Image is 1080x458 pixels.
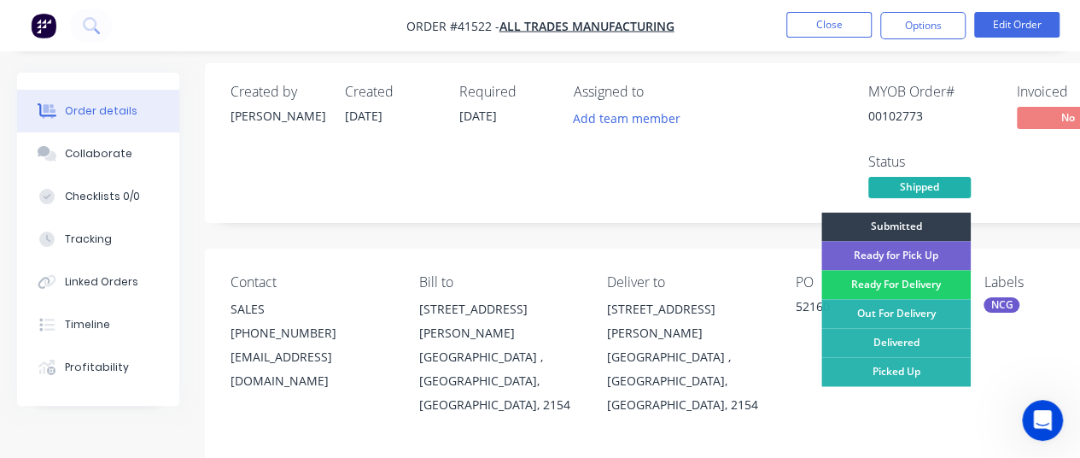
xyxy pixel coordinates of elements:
span: Order #41522 - [406,18,499,34]
button: Edit Order [974,12,1060,38]
div: Submitted [821,212,971,241]
span: [DATE] [459,108,497,124]
div: [PERSON_NAME] [231,107,324,125]
div: Status [868,154,996,170]
button: Checklists 0/0 [17,175,179,218]
button: Add team member [574,107,690,130]
button: Add team member [564,107,690,130]
div: Profitability [65,360,129,375]
div: Order details [65,103,137,119]
div: Required [459,84,553,100]
button: Order details [17,90,179,132]
div: Deliver to [607,274,768,291]
div: Tracking [65,232,112,247]
div: 00102773 [868,107,996,125]
button: Tracking [17,218,179,261]
div: [EMAIL_ADDRESS][DOMAIN_NAME] [231,345,392,393]
span: [DATE] [345,108,382,124]
div: NCG [984,297,1019,313]
div: [GEOGRAPHIC_DATA] , [GEOGRAPHIC_DATA], [GEOGRAPHIC_DATA], 2154 [607,345,768,417]
div: [STREET_ADDRESS][PERSON_NAME][GEOGRAPHIC_DATA] , [GEOGRAPHIC_DATA], [GEOGRAPHIC_DATA], 2154 [607,297,768,417]
div: [STREET_ADDRESS][PERSON_NAME][GEOGRAPHIC_DATA] , [GEOGRAPHIC_DATA], [GEOGRAPHIC_DATA], 2154 [419,297,581,417]
button: Timeline [17,303,179,346]
div: MYOB Order # [868,84,996,100]
iframe: Intercom live chat [1022,400,1063,441]
div: Created [345,84,439,100]
button: Profitability [17,346,179,389]
div: [STREET_ADDRESS][PERSON_NAME] [419,297,581,345]
div: [STREET_ADDRESS][PERSON_NAME] [607,297,768,345]
a: ALL TRADES MANUFACTURING [499,18,674,34]
button: Close [786,12,872,38]
div: Collaborate [65,146,132,161]
div: Ready for Pick Up [821,241,971,270]
button: Shipped [868,177,971,203]
img: Factory [31,13,56,38]
div: Contact [231,274,392,291]
button: Linked Orders [17,261,179,303]
div: [PHONE_NUMBER] [231,321,392,345]
div: Assigned to [574,84,744,100]
span: Shipped [868,177,971,198]
div: Checklists 0/0 [65,189,140,204]
div: PO [796,274,957,291]
div: Linked Orders [65,274,138,290]
div: Out For Delivery [821,299,971,328]
div: Ready For Delivery [821,270,971,299]
div: 52160 [796,297,957,321]
button: Options [880,12,966,39]
div: SALES[PHONE_NUMBER][EMAIL_ADDRESS][DOMAIN_NAME] [231,297,392,393]
div: [GEOGRAPHIC_DATA] , [GEOGRAPHIC_DATA], [GEOGRAPHIC_DATA], 2154 [419,345,581,417]
div: Bill to [419,274,581,291]
div: Picked Up [821,357,971,386]
div: Delivered [821,328,971,357]
button: Collaborate [17,132,179,175]
div: Created by [231,84,324,100]
div: SALES [231,297,392,321]
div: Timeline [65,317,110,332]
